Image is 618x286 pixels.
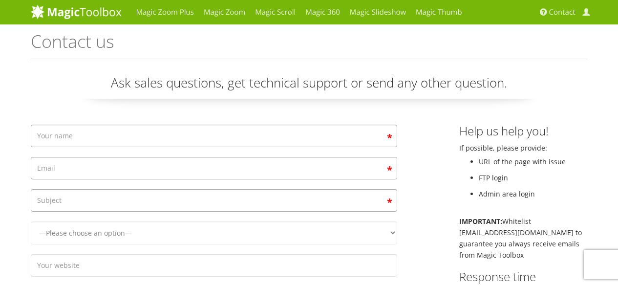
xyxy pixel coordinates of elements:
h3: Response time [459,270,588,283]
input: Subject [31,189,397,212]
img: MagicToolbox.com - Image tools for your website [31,4,122,19]
li: Admin area login [479,188,588,199]
input: Your name [31,125,397,147]
h3: Help us help you! [459,125,588,137]
h1: Contact us [31,32,588,59]
input: Your website [31,254,397,277]
b: IMPORTANT: [459,217,502,226]
span: Contact [549,7,575,17]
p: Whitelist [EMAIL_ADDRESS][DOMAIN_NAME] to guarantee you always receive emails from Magic Toolbox [459,216,588,261]
li: URL of the page with issue [479,156,588,167]
input: Email [31,157,397,179]
li: FTP login [479,172,588,183]
p: Ask sales questions, get technical support or send any other question. [31,74,588,99]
